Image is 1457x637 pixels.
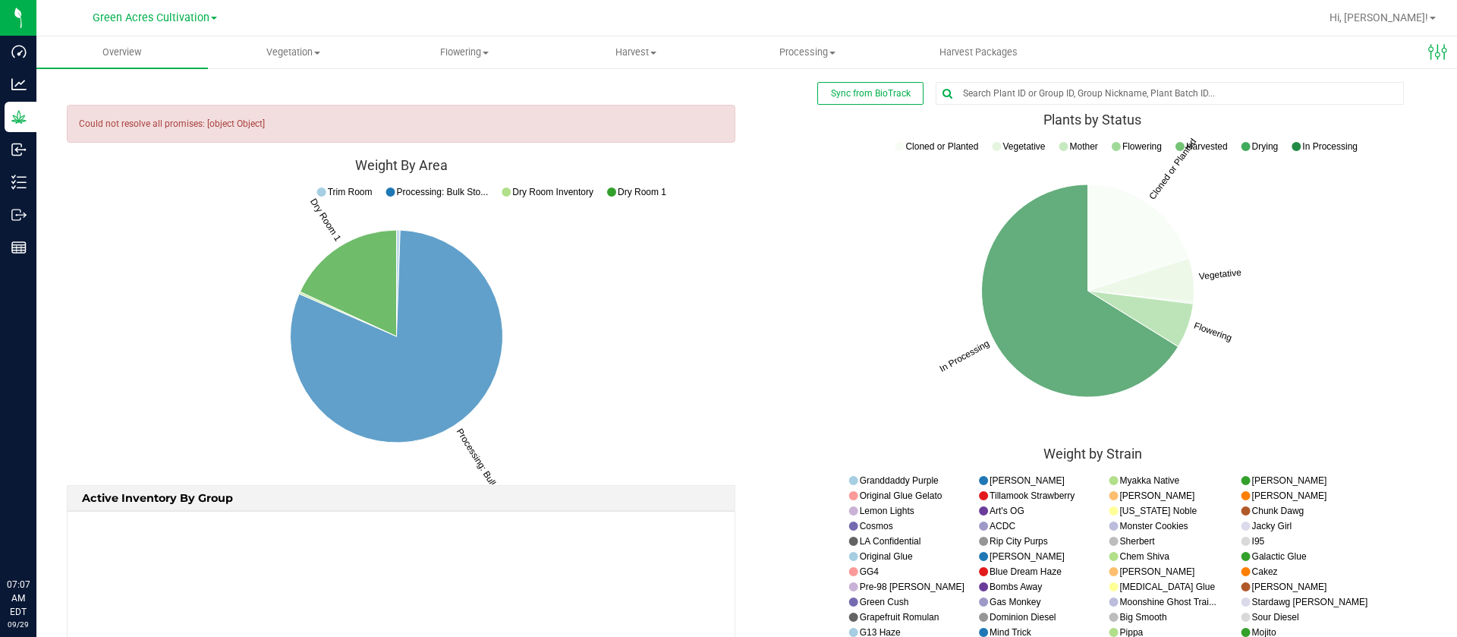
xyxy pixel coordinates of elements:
text: Granddaddy Purple [860,475,939,485]
text: Monster Cookies [1120,520,1188,531]
text: Harvested [1186,141,1228,152]
a: Vegetation [208,36,379,68]
span: Overview [82,46,162,59]
div: Plants by Status [758,112,1427,128]
text: Original Glue [860,550,913,561]
text: In Processing [1302,141,1358,152]
text: Art's OG [990,505,1024,516]
text: Jacky Girl [1252,520,1292,531]
text: Original Glue Gelato [860,490,942,500]
text: Chem Shiva [1120,550,1170,561]
text: Pre-98 [PERSON_NAME] [860,581,965,591]
text: [PERSON_NAME] [1120,566,1195,576]
text: ACDC [990,520,1015,531]
text: Sherbert [1120,535,1156,546]
span: Processing [722,46,892,59]
text: [PERSON_NAME] [1252,581,1327,591]
p: 09/29 [7,619,30,630]
text: Green Cush [860,596,909,607]
text: Mind Trick [990,626,1032,637]
text: Chunk Dawg [1252,505,1304,516]
text: Mojito [1252,626,1276,637]
button: Sync from BioTrack [817,82,924,105]
span: Vegetation [209,46,379,59]
text: [PERSON_NAME] [990,550,1065,561]
text: Big Smooth [1120,611,1167,622]
div: Weight by Strain [758,446,1427,462]
text: Moonshine Ghost Trai... [1120,596,1216,607]
inline-svg: Outbound [11,207,27,222]
span: Harvest [551,46,721,59]
text: Bombs Away [990,581,1042,591]
text: [PERSON_NAME] [1252,475,1327,485]
a: Harvest [550,36,722,68]
span: Harvest Packages [919,46,1038,59]
text: Gas Monkey [990,596,1040,607]
text: Processing: Bulk Sto... [397,187,489,197]
text: Vegetative [1002,141,1045,152]
text: I95 [1252,535,1265,546]
inline-svg: Analytics [11,77,27,92]
text: Blue Dream Haze [990,566,1062,576]
span: Flowering [380,46,550,59]
text: GG4 [860,566,880,576]
a: Flowering [379,36,551,68]
text: Pippa [1120,626,1144,637]
text: Dry Room Inventory [512,187,593,197]
span: Green Acres Cultivation [93,11,209,24]
text: Galactic Glue [1252,550,1307,561]
text: [PERSON_NAME] [1252,490,1327,500]
inline-svg: Dashboard [11,44,27,59]
text: [MEDICAL_DATA] Glue [1120,581,1216,591]
span: Sync from BioTrack [831,88,911,99]
text: LA Confidential [860,535,921,546]
inline-svg: Inbound [11,142,27,157]
inline-svg: Inventory [11,175,27,190]
inline-svg: Reports [11,240,27,255]
p: 07:07 AM EDT [7,578,30,619]
span: Hi, [PERSON_NAME]! [1330,11,1428,24]
text: Dominion Diesel [990,611,1056,622]
text: Lemon Lights [860,505,914,516]
text: [PERSON_NAME] [990,475,1065,485]
text: Myakka Native [1120,475,1180,485]
text: Tillamook Strawberry [990,490,1075,500]
inline-svg: Grow [11,109,27,125]
text: Trim Room [328,187,373,197]
text: [US_STATE] Noble [1120,505,1197,516]
text: Cosmos [860,520,893,531]
text: Sour Diesel [1252,611,1299,622]
text: Mother [1070,141,1098,152]
text: Flowering [1122,141,1162,152]
text: [PERSON_NAME] [1120,490,1195,500]
a: Harvest Packages [893,36,1065,68]
text: Cakez [1252,566,1278,576]
text: G13 Haze [860,626,901,637]
text: Dry Room 1 [618,187,666,197]
input: Search Plant ID or Group ID, Group Nickname, Plant Batch ID... [936,83,1403,104]
span: Active Inventory by Group [78,486,238,509]
text: Grapefruit Romulan [860,611,939,622]
a: Processing [722,36,893,68]
div: Could not resolve all promises: [object Object] [67,105,735,143]
text: Rip City Purps [990,535,1048,546]
iframe: Resource center [15,516,61,561]
text: Stardawg [PERSON_NAME] [1252,596,1368,607]
div: Weight By Area [67,158,735,173]
text: Drying [1252,141,1279,152]
a: Overview [36,36,208,68]
text: Cloned or Planted [905,141,978,152]
iframe: Resource center unread badge [45,513,63,531]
